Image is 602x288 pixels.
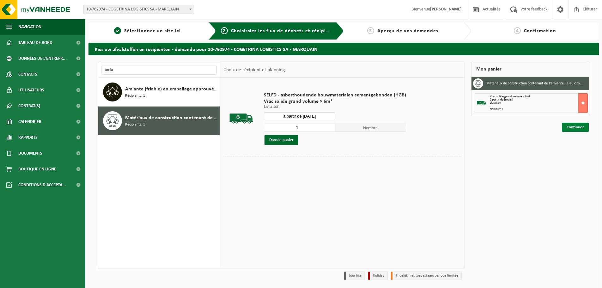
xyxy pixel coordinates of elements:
span: Calendrier [18,114,41,130]
span: Contrat(s) [18,98,40,114]
span: 2 [221,27,228,34]
span: Vrac solide grand volume > 6m³ [264,98,406,105]
input: Sélectionnez date [264,112,335,120]
span: 10-762974 - COGETRINA LOGISTICS SA - MARQUAIN [83,5,194,14]
li: Jour fixe [344,272,365,280]
button: Amiante (friable) en emballage approuvé UN Récipients: 1 [98,78,220,107]
li: Tijdelijk niet toegestaan/période limitée [391,272,462,280]
span: Nombre [335,124,406,132]
span: Conditions d'accepta... [18,177,66,193]
div: Choix de récipient et planning [220,62,288,78]
span: Matériaux de construction contenant de l'amiante lié au ciment (non friable) [125,114,218,122]
button: Dans le panier [265,135,298,145]
strong: [PERSON_NAME] [430,7,462,12]
div: Mon panier [471,62,589,77]
span: Documents [18,145,42,161]
span: Vrac solide grand volume > 6m³ [490,95,530,98]
li: Holiday [368,272,388,280]
h3: Matériaux de construction contenant de l'amiante lié au ciment (non friable) [486,78,584,89]
span: Boutique en ligne [18,161,56,177]
span: Amiante (friable) en emballage approuvé UN [125,85,218,93]
a: 1Sélectionner un site ici [92,27,204,35]
span: 3 [367,27,374,34]
span: Contacts [18,66,37,82]
span: Aperçu de vos demandes [377,28,438,34]
span: Données de l'entrepr... [18,51,67,66]
span: Confirmation [524,28,556,34]
span: 4 [514,27,521,34]
div: Livraison [490,101,587,105]
h2: Kies uw afvalstoffen en recipiënten - demande pour 10-762974 - COGETRINA LOGISTICS SA - MARQUAIN [88,43,599,55]
div: Nombre: 1 [490,108,587,111]
span: 10-762974 - COGETRINA LOGISTICS SA - MARQUAIN [84,5,194,14]
span: SELFD - asbesthoudende bouwmaterialen cementgebonden (HGB) [264,92,406,98]
span: Rapports [18,130,38,145]
span: Utilisateurs [18,82,44,98]
span: Sélectionner un site ici [124,28,181,34]
strong: à partir de [DATE] [490,98,513,101]
span: Tableau de bord [18,35,52,51]
span: Choisissiez les flux de déchets et récipients [231,28,336,34]
span: Récipients: 1 [125,122,145,128]
p: Livraison [264,105,406,109]
span: Navigation [18,19,41,35]
a: Continuer [562,123,589,132]
input: Chercher du matériel [101,65,217,75]
button: Matériaux de construction contenant de l'amiante lié au ciment (non friable) Récipients: 1 [98,107,220,135]
span: 1 [114,27,121,34]
span: Récipients: 1 [125,93,145,99]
